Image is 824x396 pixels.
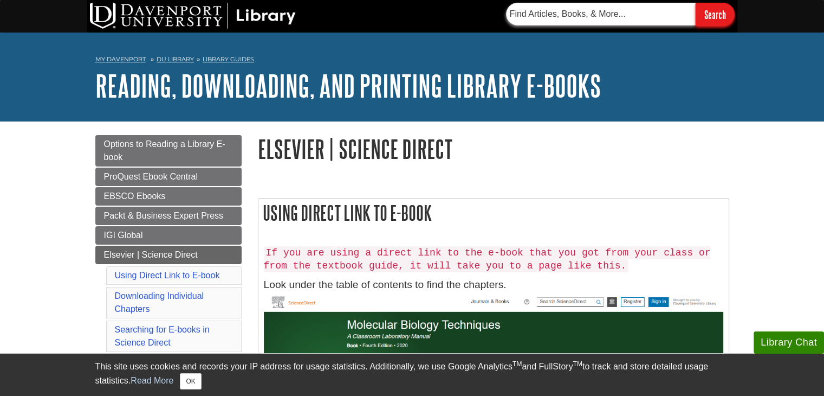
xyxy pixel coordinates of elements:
a: Elsevier | Science Direct [95,246,242,264]
nav: breadcrumb [95,52,729,69]
a: Downloading Individual Chapters [115,291,204,314]
input: Search [696,3,735,26]
sup: TM [573,360,582,368]
img: DU Library [90,3,296,29]
form: Searches DU Library's articles, books, and more [506,3,735,26]
a: Using Direct Link to E-book [115,271,220,280]
a: My Davenport [95,55,146,64]
a: Packt & Business Expert Press [95,207,242,225]
a: IGI Global [95,226,242,245]
span: EBSCO Ebooks [104,191,166,201]
a: Searching for E-books in Science Direct [115,325,210,347]
a: EBSCO Ebooks [95,187,242,206]
span: Options to Reading a Library E-book [104,139,225,162]
button: Close [180,373,201,389]
span: Elsevier | Science Direct [104,250,198,259]
code: If you are using a direct link to the e-book that you got from your class or from the textbook gu... [264,246,711,272]
input: Find Articles, Books, & More... [506,3,696,25]
a: Reading, Downloading, and Printing Library E-books [95,69,601,103]
span: IGI Global [104,231,143,240]
a: ProQuest Ebook Central [95,168,242,186]
span: ProQuest Ebook Central [104,172,198,181]
a: DU Library [157,55,194,63]
a: Library Guides [203,55,254,63]
span: Packt & Business Expert Press [104,211,224,220]
a: Options to Reading a Library E-book [95,135,242,167]
div: This site uses cookies and records your IP address for usage statistics. Additionally, we use Goo... [95,360,729,389]
h1: Elsevier | Science Direct [258,135,729,163]
button: Library Chat [754,331,824,354]
sup: TM [512,360,522,368]
a: Read More [131,376,173,385]
h2: Using Direct Link to E-book [258,199,729,227]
